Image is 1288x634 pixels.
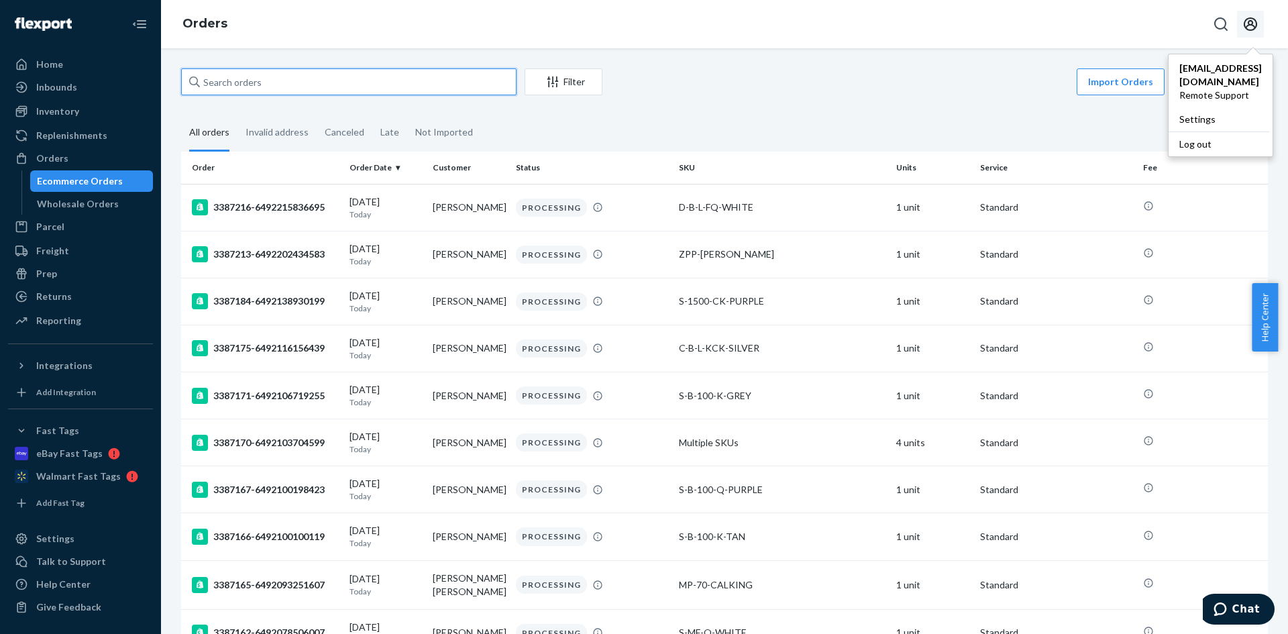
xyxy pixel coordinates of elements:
p: Today [350,397,422,408]
div: PROCESSING [516,386,587,405]
a: eBay Fast Tags [8,443,153,464]
p: Today [350,537,422,549]
p: Today [350,586,422,597]
a: Settings [1169,107,1273,131]
div: eBay Fast Tags [36,447,103,460]
a: Prep [8,263,153,284]
div: 3387170-6492103704599 [192,435,339,451]
a: Orders [182,16,227,31]
div: S-B-100-K-GREY [679,389,885,403]
div: Customer [433,162,505,173]
a: Home [8,54,153,75]
button: Log out [1169,131,1269,156]
div: C-B-L-KCK-SILVER [679,341,885,355]
button: Close Navigation [126,11,153,38]
div: 3387184-6492138930199 [192,293,339,309]
div: [DATE] [350,572,422,597]
div: [DATE] [350,195,422,220]
div: S-B-100-Q-PURPLE [679,483,885,496]
th: Fee [1138,152,1268,184]
ol: breadcrumbs [172,5,238,44]
div: Add Integration [36,386,96,398]
div: Settings [36,532,74,545]
p: Standard [980,389,1132,403]
th: Order [181,152,344,184]
div: Canceled [325,115,364,150]
td: 1 unit [891,560,974,609]
p: Today [350,256,422,267]
th: SKU [674,152,891,184]
p: Standard [980,248,1132,261]
button: Integrations [8,355,153,376]
p: Today [350,303,422,314]
td: 1 unit [891,325,974,372]
td: [PERSON_NAME] [427,419,511,466]
div: Filter [525,75,602,89]
div: Orders [36,152,68,165]
a: Add Integration [8,382,153,403]
div: D-B-L-FQ-WHITE [679,201,885,214]
div: [DATE] [350,524,422,549]
div: Home [36,58,63,71]
th: Order Date [344,152,427,184]
div: 3387216-6492215836695 [192,199,339,215]
button: Open account menu [1237,11,1264,38]
p: Standard [980,578,1132,592]
td: [PERSON_NAME] [PERSON_NAME] [427,560,511,609]
p: Standard [980,530,1132,543]
div: Add Fast Tag [36,497,85,509]
div: PROCESSING [516,527,587,545]
div: PROCESSING [516,433,587,452]
div: 3387166-6492100100119 [192,529,339,545]
div: Help Center [36,578,91,591]
div: All orders [189,115,229,152]
p: Standard [980,341,1132,355]
td: 4 units [891,419,974,466]
div: Replenishments [36,129,107,142]
button: Talk to Support [8,551,153,572]
p: Today [350,350,422,361]
div: Wholesale Orders [37,197,119,211]
div: Reporting [36,314,81,327]
div: PROCESSING [516,576,587,594]
div: PROCESSING [516,246,587,264]
a: Parcel [8,216,153,237]
th: Units [891,152,974,184]
a: Inbounds [8,76,153,98]
a: Add Fast Tag [8,492,153,514]
a: [EMAIL_ADDRESS][DOMAIN_NAME]Remote Support [1169,56,1273,107]
div: [DATE] [350,242,422,267]
input: Search orders [181,68,517,95]
div: [DATE] [350,336,422,361]
a: Ecommerce Orders [30,170,154,192]
td: [PERSON_NAME] [427,325,511,372]
button: Give Feedback [8,596,153,618]
span: Remote Support [1179,89,1262,102]
td: [PERSON_NAME] [427,513,511,560]
td: [PERSON_NAME] [427,466,511,513]
div: 3387165-6492093251607 [192,577,339,593]
img: Flexport logo [15,17,72,31]
div: MP-70-CALKING [679,578,885,592]
div: PROCESSING [516,339,587,358]
div: 3387213-6492202434583 [192,246,339,262]
button: Filter [525,68,602,95]
a: Orders [8,148,153,169]
div: 3387171-6492106719255 [192,388,339,404]
div: Fast Tags [36,424,79,437]
div: Prep [36,267,57,280]
div: 3387175-6492116156439 [192,340,339,356]
th: Service [975,152,1138,184]
td: 1 unit [891,184,974,231]
p: Today [350,443,422,455]
div: [DATE] [350,477,422,502]
button: Open Search Box [1207,11,1234,38]
p: Standard [980,201,1132,214]
td: 1 unit [891,372,974,419]
div: Not Imported [415,115,473,150]
a: Inventory [8,101,153,122]
div: Inbounds [36,81,77,94]
a: Help Center [8,574,153,595]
